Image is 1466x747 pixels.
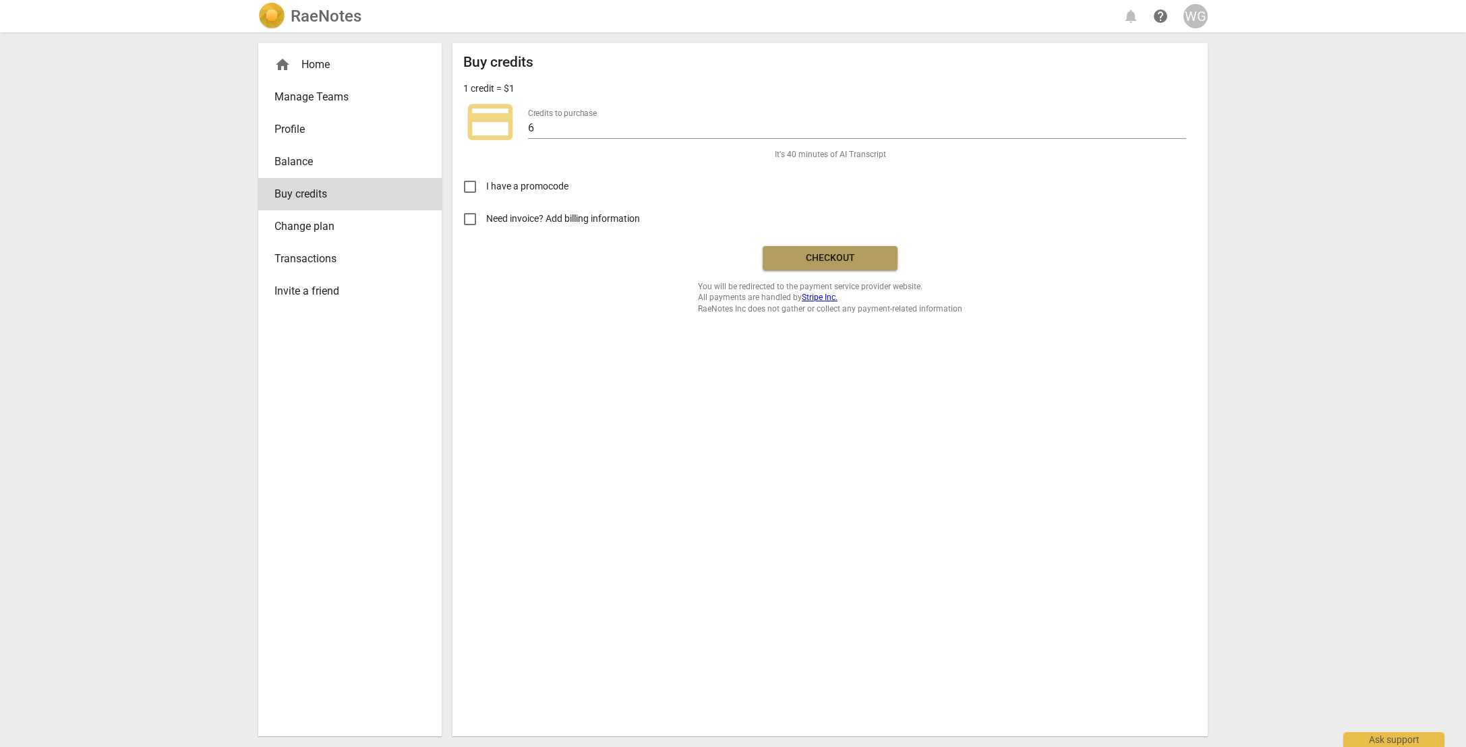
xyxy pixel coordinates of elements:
[528,109,597,117] label: Credits to purchase
[258,243,442,275] a: Transactions
[463,54,533,71] h2: Buy credits
[463,82,515,96] p: 1 credit = $1
[486,212,642,226] span: Need invoice? Add billing information
[802,293,838,302] a: Stripe Inc.
[258,81,442,113] a: Manage Teams
[486,179,568,193] span: I have a promocode
[274,186,415,202] span: Buy credits
[258,3,361,30] a: LogoRaeNotes
[1183,4,1208,28] button: WG
[258,210,442,243] a: Change plan
[463,95,517,149] span: credit_card
[258,275,442,307] a: Invite a friend
[258,146,442,178] a: Balance
[274,57,415,73] div: Home
[258,49,442,81] div: Home
[291,7,361,26] h2: RaeNotes
[274,251,415,267] span: Transactions
[274,154,415,170] span: Balance
[274,218,415,235] span: Change plan
[258,113,442,146] a: Profile
[1343,732,1444,747] div: Ask support
[274,57,291,73] span: home
[274,89,415,105] span: Manage Teams
[274,121,415,138] span: Profile
[773,251,887,265] span: Checkout
[1152,8,1169,24] span: help
[258,3,285,30] img: Logo
[1148,4,1173,28] a: Help
[763,246,898,270] button: Checkout
[274,283,415,299] span: Invite a friend
[258,178,442,210] a: Buy credits
[775,149,886,160] span: It's 40 minutes of AI Transcript
[698,281,962,315] span: You will be redirected to the payment service provider website. All payments are handled by RaeNo...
